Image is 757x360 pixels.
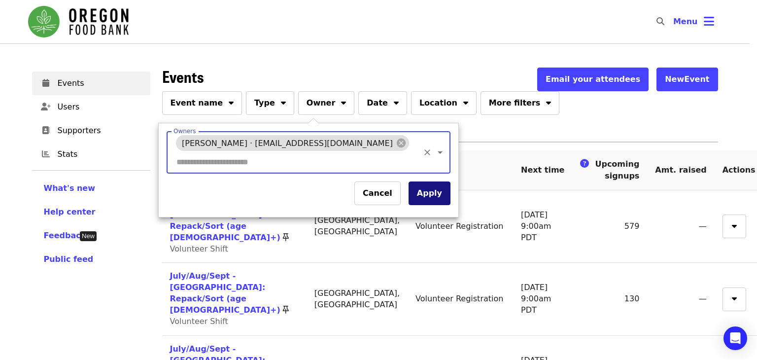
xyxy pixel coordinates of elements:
button: Clear [420,145,434,159]
button: Apply [409,181,450,205]
button: Cancel [354,181,401,205]
div: [PERSON_NAME] · [EMAIL_ADDRESS][DOMAIN_NAME] [176,135,409,151]
div: Open Intercom Messenger [723,326,747,350]
label: Owners [173,128,196,134]
button: Open [433,145,447,159]
span: [PERSON_NAME] · [EMAIL_ADDRESS][DOMAIN_NAME] [176,139,399,148]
